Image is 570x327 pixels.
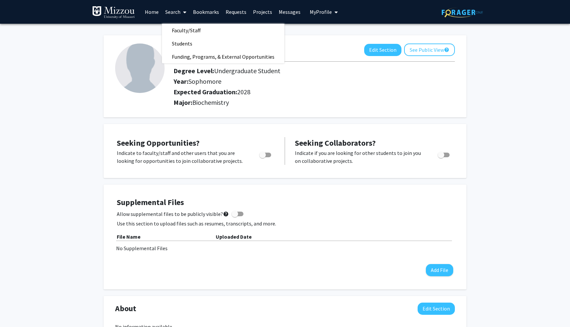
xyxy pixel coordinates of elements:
button: See Public View [404,44,455,56]
h2: Expected Graduation: [174,88,425,96]
b: File Name [117,233,141,240]
span: Undergraduate Student [214,67,280,75]
iframe: Chat [5,297,28,322]
span: Funding, Programs, & External Opportunities [162,50,284,63]
button: Edit About [418,303,455,315]
span: My Profile [310,9,332,15]
p: Use this section to upload files such as resumes, transcripts, and more. [117,220,453,227]
h2: Major: [174,99,455,106]
a: Funding, Programs, & External Opportunities [162,52,284,62]
button: Add File [426,264,453,276]
div: No Supplemental Files [116,244,454,252]
p: Indicate if you are looking for other students to join you on collaborative projects. [295,149,425,165]
span: Seeking Opportunities? [117,138,200,148]
span: Seeking Collaborators? [295,138,376,148]
img: Profile Picture [115,44,165,93]
img: ForagerOne Logo [442,7,483,17]
h2: Degree Level: [174,67,425,75]
a: Bookmarks [190,0,222,23]
span: Allow supplemental files to be publicly visible? [117,210,229,218]
div: Toggle [257,149,275,159]
span: About [115,303,136,314]
a: Search [162,0,190,23]
span: Students [162,37,202,50]
img: University of Missouri Logo [92,6,135,19]
span: Faculty/Staff [162,24,210,37]
span: 2028 [237,88,250,96]
h2: Year: [174,77,425,85]
span: Biochemistry [192,98,229,106]
a: Home [142,0,162,23]
b: Uploaded Date [216,233,252,240]
a: Faculty/Staff [162,25,284,35]
a: Projects [250,0,275,23]
span: Sophomore [188,77,221,85]
p: Indicate to faculty/staff and other users that you are looking for opportunities to join collabor... [117,149,247,165]
a: Students [162,39,284,48]
a: Requests [222,0,250,23]
mat-icon: help [444,46,449,54]
h4: Supplemental Files [117,198,453,207]
a: Messages [275,0,304,23]
button: Edit Section [364,44,401,56]
mat-icon: help [223,210,229,218]
div: Toggle [435,149,453,159]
